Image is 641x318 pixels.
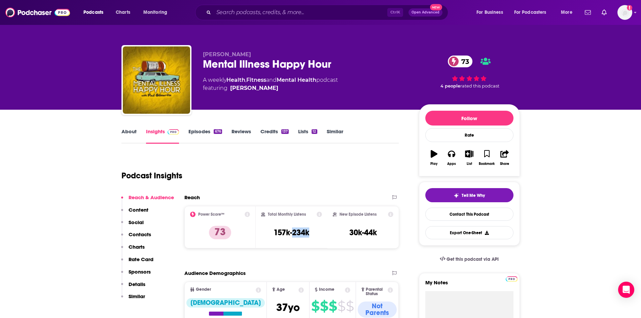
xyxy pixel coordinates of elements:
[430,4,442,10] span: New
[121,256,153,269] button: Rate Card
[139,7,176,18] button: open menu
[462,193,485,198] span: Tell Me Why
[232,128,251,144] a: Reviews
[419,51,520,93] div: 73 4 peoplerated this podcast
[329,301,337,312] span: $
[358,302,397,318] div: Not Parents
[447,162,456,166] div: Apps
[327,128,343,144] a: Similar
[129,244,145,250] p: Charts
[319,287,334,292] span: Income
[366,287,387,296] span: Parental Status
[202,5,455,20] div: Search podcasts, credits, & more...
[617,5,632,20] img: User Profile
[260,128,289,144] a: Credits137
[116,8,130,17] span: Charts
[510,7,556,18] button: open menu
[203,76,338,92] div: A weekly podcast
[143,8,167,17] span: Monitoring
[455,56,472,67] span: 73
[129,269,151,275] p: Sponsors
[387,8,403,17] span: Ctrl K
[121,171,182,181] h1: Podcast Insights
[79,7,112,18] button: open menu
[561,8,572,17] span: More
[83,8,103,17] span: Podcasts
[129,231,151,238] p: Contacts
[425,111,513,126] button: Follow
[266,77,277,83] span: and
[460,146,478,170] button: List
[226,77,245,83] a: Health
[123,46,190,114] a: Mental Illness Happy Hour
[627,5,632,10] svg: Add a profile image
[230,84,278,92] div: [PERSON_NAME]
[121,231,151,244] button: Contacts
[425,188,513,202] button: tell me why sparkleTell Me Why
[472,7,511,18] button: open menu
[434,251,504,268] a: Get this podcast via API
[617,5,632,20] span: Logged in as megcassidy
[337,301,345,312] span: $
[111,7,134,18] a: Charts
[467,162,472,166] div: List
[556,7,581,18] button: open menu
[196,287,211,292] span: Gender
[188,128,222,144] a: Episodes676
[121,207,148,219] button: Content
[311,301,319,312] span: $
[478,146,496,170] button: Bookmark
[281,129,289,134] div: 137
[447,256,499,262] span: Get this podcast via API
[320,301,328,312] span: $
[440,83,460,89] span: 4 people
[500,162,509,166] div: Share
[245,77,246,83] span: ,
[346,301,354,312] span: $
[496,146,513,170] button: Share
[454,193,459,198] img: tell me why sparkle
[425,146,443,170] button: Play
[412,11,439,14] span: Open Advanced
[277,287,285,292] span: Age
[121,281,145,293] button: Details
[618,282,634,298] div: Open Intercom Messenger
[425,208,513,221] a: Contact This Podcast
[506,276,518,282] img: Podchaser Pro
[582,7,594,18] a: Show notifications dropdown
[274,227,309,238] h3: 157k-234k
[186,298,265,308] div: [DEMOGRAPHIC_DATA]
[408,8,442,16] button: Open AdvancedNew
[214,7,387,18] input: Search podcasts, credits, & more...
[268,212,306,217] h2: Total Monthly Listens
[479,162,495,166] div: Bookmark
[121,128,137,144] a: About
[146,128,179,144] a: InsightsPodchaser Pro
[121,293,145,306] button: Similar
[476,8,503,17] span: For Business
[129,194,174,201] p: Reach & Audience
[430,162,437,166] div: Play
[276,301,300,314] span: 37 yo
[506,275,518,282] a: Pro website
[312,129,317,134] div: 12
[425,128,513,142] div: Rate
[5,6,70,19] img: Podchaser - Follow, Share and Rate Podcasts
[617,5,632,20] button: Show profile menu
[203,84,338,92] span: featuring
[129,219,144,225] p: Social
[214,129,222,134] div: 676
[599,7,609,18] a: Show notifications dropdown
[448,56,472,67] a: 73
[203,51,251,58] span: [PERSON_NAME]
[425,279,513,291] label: My Notes
[198,212,224,217] h2: Power Score™
[168,129,179,135] img: Podchaser Pro
[129,256,153,262] p: Rate Card
[277,77,316,83] a: Mental Health
[121,244,145,256] button: Charts
[184,270,246,276] h2: Audience Demographics
[298,128,317,144] a: Lists12
[129,293,145,299] p: Similar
